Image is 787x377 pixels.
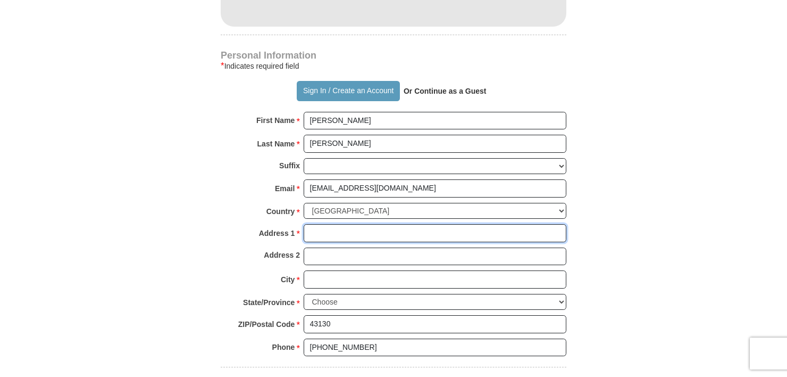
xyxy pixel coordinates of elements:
strong: Or Continue as a Guest [404,87,487,95]
strong: Address 1 [259,226,295,241]
strong: Email [275,181,295,196]
strong: Address 2 [264,248,300,263]
strong: Suffix [279,158,300,173]
strong: State/Province [243,295,295,310]
strong: Last Name [257,136,295,151]
strong: City [281,272,295,287]
strong: First Name [256,113,295,128]
div: Indicates required field [221,60,566,72]
button: Sign In / Create an Account [297,81,399,101]
strong: ZIP/Postal Code [238,317,295,332]
strong: Phone [272,340,295,355]
strong: Country [266,204,295,219]
h4: Personal Information [221,51,566,60]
